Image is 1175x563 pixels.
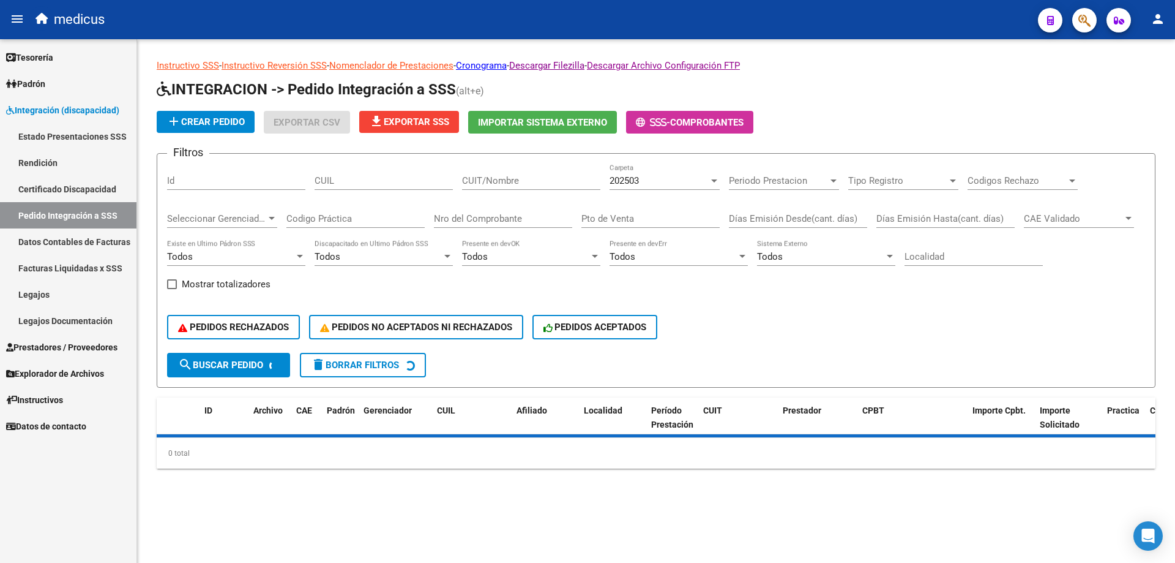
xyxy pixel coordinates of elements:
span: Padrón [6,77,45,91]
span: Localidad [584,406,622,415]
p: - - - - - [157,59,1155,72]
div: Open Intercom Messenger [1133,521,1163,551]
datatable-header-cell: CUIT [698,398,778,452]
span: INTEGRACION -> Pedido Integración a SSS [157,81,456,98]
datatable-header-cell: Localidad [579,398,646,452]
span: Tipo Registro [848,175,947,186]
span: CUIL [437,406,455,415]
span: Período Prestación [651,406,693,429]
datatable-header-cell: Prestador [778,398,857,452]
span: Exportar SSS [369,116,449,127]
span: Periodo Prestacion [729,175,828,186]
span: Crear Pedido [166,116,245,127]
button: Buscar Pedido [167,353,290,377]
span: Prestadores / Proveedores [6,341,117,354]
span: CPBT [862,406,884,415]
span: Buscar Pedido [178,360,263,371]
mat-icon: person [1151,12,1165,26]
mat-icon: menu [10,12,24,26]
span: CAE Validado [1024,213,1123,224]
a: Nomenclador de Prestaciones [329,60,453,71]
span: Comprobantes [670,117,744,128]
datatable-header-cell: Período Prestación [646,398,698,452]
datatable-header-cell: Afiliado [512,398,579,452]
datatable-header-cell: Importe Solicitado [1035,398,1102,452]
mat-icon: search [178,357,193,372]
button: Exportar SSS [359,111,459,133]
span: PEDIDOS RECHAZADOS [178,322,289,333]
span: Importar Sistema Externo [478,117,607,128]
datatable-header-cell: Padrón [322,398,359,452]
div: 0 total [157,438,1155,469]
a: Descargar Filezilla [509,60,584,71]
datatable-header-cell: CAE [291,398,322,452]
a: Descargar Archivo Configuración FTP [587,60,740,71]
span: Importe Cpbt. [972,406,1026,415]
span: Exportar CSV [274,117,340,128]
datatable-header-cell: Importe Cpbt. [968,398,1035,452]
datatable-header-cell: Archivo [248,398,291,452]
span: Gerenciador [364,406,412,415]
button: Crear Pedido [157,111,255,133]
span: Codigos Rechazo [968,175,1067,186]
span: CUIT [703,406,722,415]
mat-icon: delete [311,357,326,372]
span: Todos [167,251,193,262]
button: Borrar Filtros [300,353,426,377]
span: Practica [1107,406,1140,415]
h3: Filtros [167,144,209,161]
button: PEDIDOS ACEPTADOS [532,315,658,339]
span: Importe Solicitado [1040,406,1080,429]
button: Importar Sistema Externo [468,111,617,134]
span: Mostrar totalizadores [182,277,270,292]
mat-icon: add [166,114,181,129]
span: Todos [462,251,488,262]
span: Seleccionar Gerenciador [167,213,266,224]
span: Datos de contacto [6,420,86,433]
span: medicus [54,6,105,33]
a: Instructivo Reversión SSS [222,60,327,71]
span: Tesorería [6,51,53,64]
span: Todos [315,251,340,262]
button: PEDIDOS RECHAZADOS [167,315,300,339]
datatable-header-cell: Gerenciador [359,398,432,452]
a: Cronograma [456,60,507,71]
span: Afiliado [517,406,547,415]
datatable-header-cell: Practica [1102,398,1145,452]
a: Instructivo SSS [157,60,219,71]
span: Archivo [253,406,283,415]
button: PEDIDOS NO ACEPTADOS NI RECHAZADOS [309,315,523,339]
span: Integración (discapacidad) [6,104,119,117]
span: Todos [757,251,783,262]
span: PEDIDOS ACEPTADOS [543,322,647,333]
button: -Comprobantes [626,111,753,134]
span: Explorador de Archivos [6,367,104,380]
datatable-header-cell: CPBT [857,398,968,452]
span: (alt+e) [456,85,484,97]
span: Padrón [327,406,355,415]
span: 202503 [610,175,639,186]
span: ID [204,406,212,415]
button: Exportar CSV [264,111,350,134]
span: Todos [610,251,635,262]
datatable-header-cell: CUIL [432,398,512,452]
span: - [636,117,670,128]
span: Prestador [783,406,821,415]
span: Instructivos [6,393,63,407]
mat-icon: file_download [369,114,384,129]
span: PEDIDOS NO ACEPTADOS NI RECHAZADOS [320,322,512,333]
span: Borrar Filtros [311,360,399,371]
span: CAE [296,406,312,415]
datatable-header-cell: ID [200,398,248,452]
